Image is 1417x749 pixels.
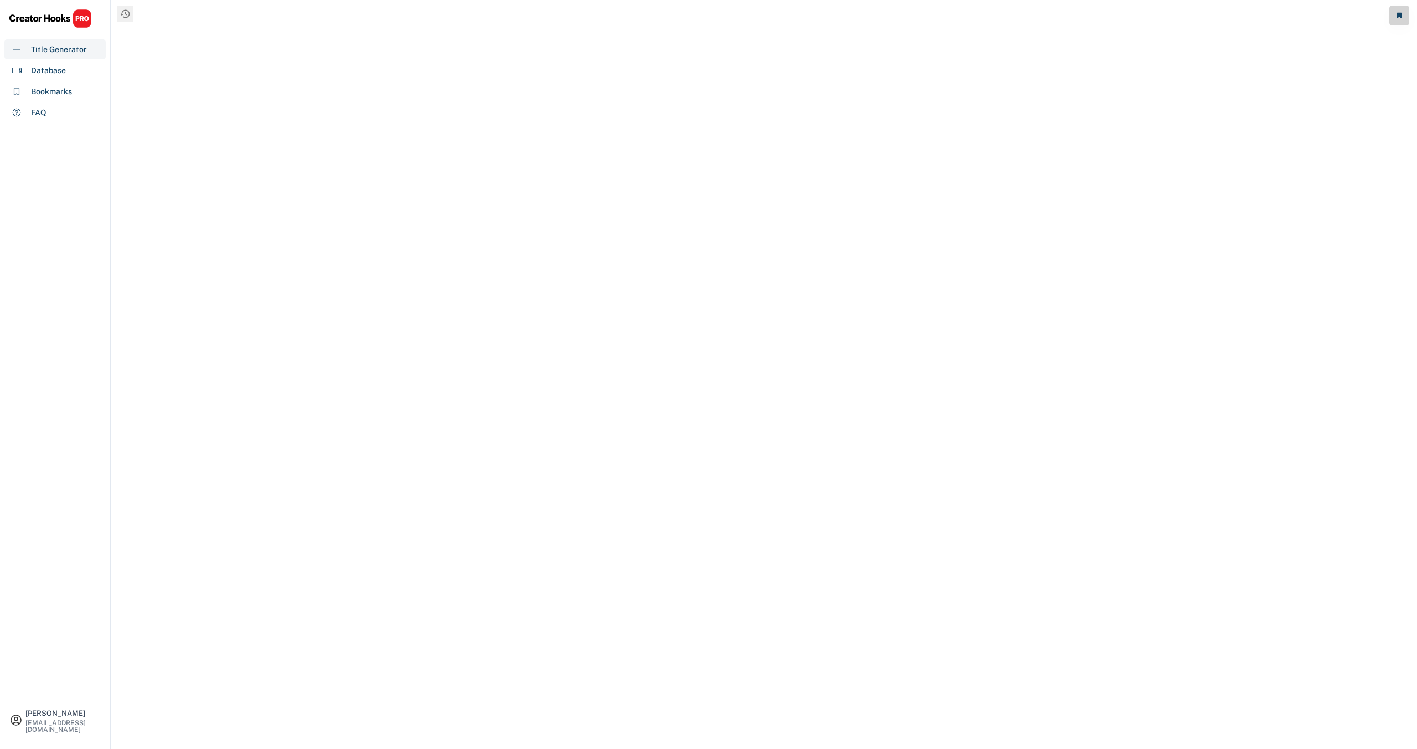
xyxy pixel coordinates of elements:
img: CHPRO%20Logo.svg [9,9,92,28]
div: [EMAIL_ADDRESS][DOMAIN_NAME] [25,720,101,733]
div: Title Generator [31,44,87,55]
div: Database [31,65,66,76]
div: FAQ [31,107,46,119]
div: Bookmarks [31,86,72,98]
div: [PERSON_NAME] [25,710,101,717]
